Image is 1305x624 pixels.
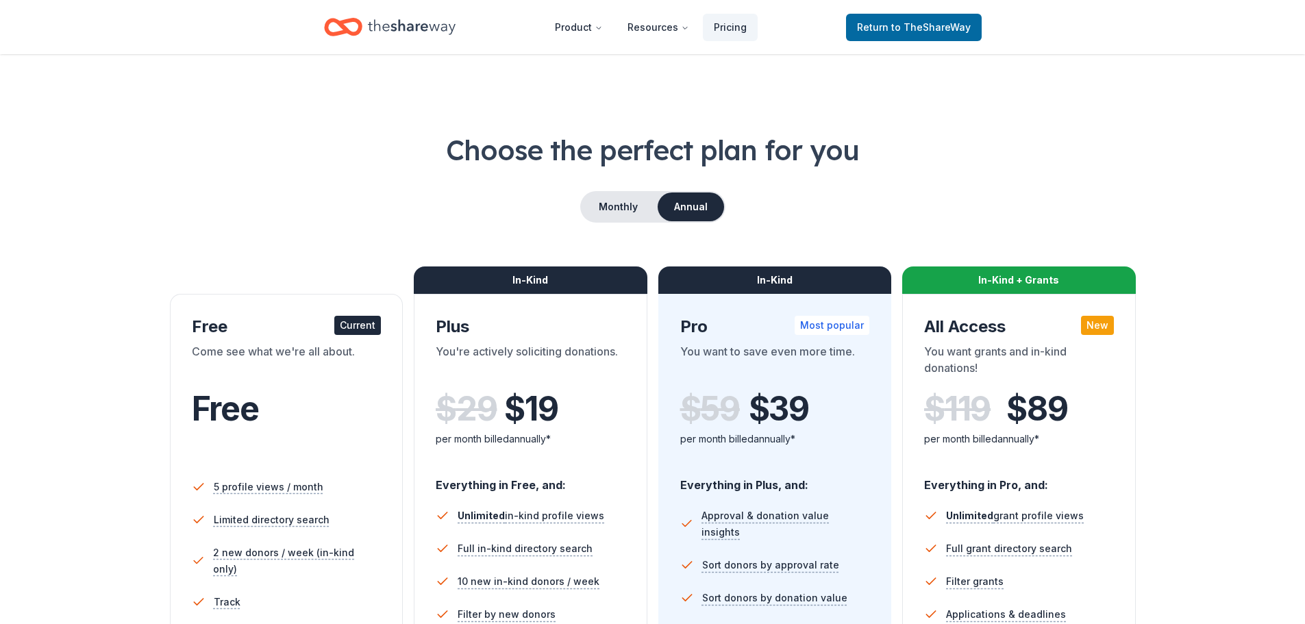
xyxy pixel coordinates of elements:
[544,14,614,41] button: Product
[658,266,892,294] div: In-Kind
[946,540,1072,557] span: Full grant directory search
[902,266,1136,294] div: In-Kind + Grants
[857,19,971,36] span: Return
[192,388,259,429] span: Free
[458,573,599,590] span: 10 new in-kind donors / week
[1081,316,1114,335] div: New
[946,510,1084,521] span: grant profile views
[334,316,381,335] div: Current
[436,431,625,447] div: per month billed annually*
[701,508,869,540] span: Approval & donation value insights
[436,465,625,494] div: Everything in Free, and:
[658,192,724,221] button: Annual
[924,431,1114,447] div: per month billed annually*
[924,316,1114,338] div: All Access
[192,343,382,382] div: Come see what we're all about.
[680,316,870,338] div: Pro
[458,540,593,557] span: Full in-kind directory search
[924,465,1114,494] div: Everything in Pro, and:
[846,14,982,41] a: Returnto TheShareWay
[414,266,647,294] div: In-Kind
[544,11,758,43] nav: Main
[702,590,847,606] span: Sort donors by donation value
[436,343,625,382] div: You're actively soliciting donations.
[703,14,758,41] a: Pricing
[458,606,556,623] span: Filter by new donors
[1006,390,1067,428] span: $ 89
[458,510,505,521] span: Unlimited
[924,343,1114,382] div: You want grants and in-kind donations!
[55,131,1250,169] h1: Choose the perfect plan for you
[946,606,1066,623] span: Applications & deadlines
[946,510,993,521] span: Unlimited
[946,573,1004,590] span: Filter grants
[214,479,323,495] span: 5 profile views / month
[795,316,869,335] div: Most popular
[680,465,870,494] div: Everything in Plus, and:
[214,512,330,528] span: Limited directory search
[504,390,558,428] span: $ 19
[749,390,809,428] span: $ 39
[617,14,700,41] button: Resources
[891,21,971,33] span: to TheShareWay
[458,510,604,521] span: in-kind profile views
[680,343,870,382] div: You want to save even more time.
[192,316,382,338] div: Free
[324,11,456,43] a: Home
[702,557,839,573] span: Sort donors by approval rate
[582,192,655,221] button: Monthly
[680,431,870,447] div: per month billed annually*
[436,316,625,338] div: Plus
[214,594,240,610] span: Track
[213,545,381,577] span: 2 new donors / week (in-kind only)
